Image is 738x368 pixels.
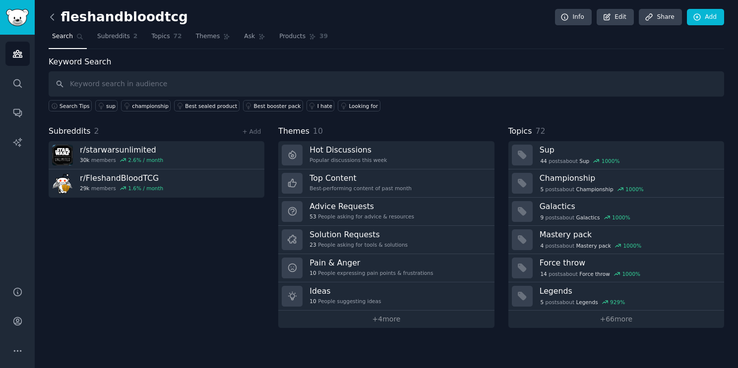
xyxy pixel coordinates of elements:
[540,269,641,278] div: post s about
[576,186,614,193] span: Championship
[196,32,220,41] span: Themes
[132,103,168,109] div: championship
[94,29,141,49] a: Subreddits2
[540,286,717,296] h3: Legends
[540,214,544,221] span: 9
[148,29,185,49] a: Topics72
[555,9,592,26] a: Info
[278,169,494,198] a: Top ContentBest-performing content of past month
[639,9,681,26] a: Share
[540,157,621,165] div: post s about
[279,32,306,41] span: Products
[540,298,626,307] div: post s about
[49,57,111,66] label: Keyword Search
[80,185,89,192] span: 29k
[128,185,163,192] div: 1.6 % / month
[610,299,625,306] div: 929 %
[313,126,323,136] span: 10
[540,213,631,222] div: post s about
[540,173,717,183] h3: Championship
[309,213,414,220] div: People asking for advice & resources
[121,100,171,111] a: championship
[49,141,264,169] a: r/starwarsunlimited30kmembers2.6% / month
[579,158,589,164] span: Sup
[540,270,547,277] span: 14
[540,186,544,193] span: 5
[49,100,92,111] button: Search Tips
[254,103,301,109] div: Best booster pack
[309,185,412,192] div: Best-performing content of past month
[338,100,380,111] a: Looking for
[278,311,494,328] a: +4more
[95,100,118,111] a: sup
[576,214,600,221] span: Galactics
[52,145,73,165] img: starwarsunlimited
[309,298,316,305] span: 10
[309,213,316,220] span: 53
[309,241,316,248] span: 23
[49,125,91,138] span: Subreddits
[309,298,381,305] div: People suggesting ideas
[540,185,645,194] div: post s about
[97,32,130,41] span: Subreddits
[309,229,408,240] h3: Solution Requests
[309,201,414,211] h3: Advice Requests
[508,311,724,328] a: +66more
[540,258,717,268] h3: Force throw
[625,186,644,193] div: 1000 %
[319,32,328,41] span: 39
[602,158,620,164] div: 1000 %
[508,282,724,311] a: Legends5postsaboutLegends929%
[307,100,335,111] a: I hate
[60,103,90,109] span: Search Tips
[508,169,724,198] a: Championship5postsaboutChampionship1000%
[622,270,640,277] div: 1000 %
[192,29,234,49] a: Themes
[80,157,89,163] span: 30k
[185,103,237,109] div: Best sealed product
[508,141,724,169] a: Sup44postsaboutSup1000%
[579,270,610,277] span: Force throw
[243,100,303,111] a: Best booster pack
[80,145,163,155] h3: r/ starwarsunlimited
[278,125,309,138] span: Themes
[349,103,378,109] div: Looking for
[508,198,724,226] a: Galactics9postsaboutGalactics1000%
[94,126,99,136] span: 2
[80,173,163,183] h3: r/ FleshandBloodTCG
[540,241,642,250] div: post s about
[597,9,634,26] a: Edit
[49,169,264,198] a: r/FleshandBloodTCG29kmembers1.6% / month
[106,103,116,109] div: sup
[687,9,724,26] a: Add
[309,286,381,296] h3: Ideas
[278,141,494,169] a: Hot DiscussionsPopular discussions this week
[309,269,433,276] div: People expressing pain points & frustrations
[540,145,717,155] h3: Sup
[278,226,494,254] a: Solution Requests23People asking for tools & solutions
[52,32,73,41] span: Search
[540,201,717,211] h3: Galactics
[276,29,331,49] a: Products39
[317,103,332,109] div: I hate
[174,32,182,41] span: 72
[540,242,544,249] span: 4
[6,9,29,26] img: GummySearch logo
[278,198,494,226] a: Advice Requests53People asking for advice & resources
[309,173,412,183] h3: Top Content
[49,71,724,97] input: Keyword search in audience
[540,229,717,240] h3: Mastery pack
[80,157,163,163] div: members
[278,254,494,282] a: Pain & Anger10People expressing pain points & frustrations
[576,242,611,249] span: Mastery pack
[623,242,641,249] div: 1000 %
[241,29,269,49] a: Ask
[508,254,724,282] a: Force throw14postsaboutForce throw1000%
[151,32,170,41] span: Topics
[49,9,188,25] h2: fleshandbloodtcg
[612,214,630,221] div: 1000 %
[508,125,532,138] span: Topics
[49,29,87,49] a: Search
[52,173,73,194] img: FleshandBloodTCG
[244,32,255,41] span: Ask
